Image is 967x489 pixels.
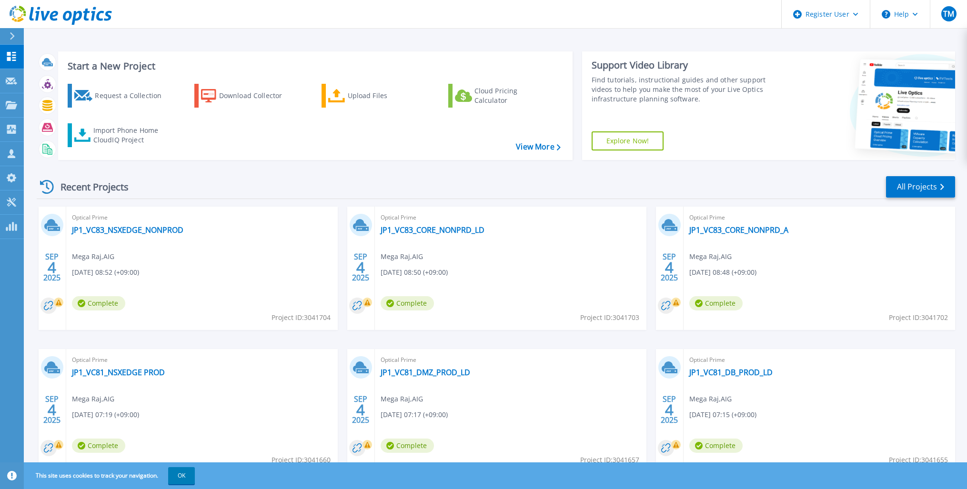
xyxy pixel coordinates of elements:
[381,225,484,235] a: JP1_VC83_CORE_NONPRD_LD
[72,251,114,262] span: Mega Raj , AIG
[689,368,773,377] a: JP1_VC81_DB_PROD_LD
[352,250,370,285] div: SEP 2025
[68,61,560,71] h3: Start a New Project
[381,439,434,453] span: Complete
[689,225,788,235] a: JP1_VC83_CORE_NONPRD_A
[272,455,331,465] span: Project ID: 3041660
[93,126,168,145] div: Import Phone Home CloudIQ Project
[72,409,139,420] span: [DATE] 07:19 (+09:00)
[689,251,732,262] span: Mega Raj , AIG
[348,86,424,105] div: Upload Files
[219,86,295,105] div: Download Collector
[381,251,423,262] span: Mega Raj , AIG
[72,439,125,453] span: Complete
[72,296,125,310] span: Complete
[72,212,332,223] span: Optical Prime
[381,409,448,420] span: [DATE] 07:17 (+09:00)
[943,10,954,18] span: TM
[72,394,114,404] span: Mega Raj , AIG
[516,142,560,151] a: View More
[889,312,948,323] span: Project ID: 3041702
[43,392,61,427] div: SEP 2025
[592,75,783,104] div: Find tutorials, instructional guides and other support videos to help you make the most of your L...
[72,225,183,235] a: JP1_VC83_NSXEDGE_NONPROD
[381,267,448,278] span: [DATE] 08:50 (+09:00)
[356,263,365,271] span: 4
[689,394,732,404] span: Mega Raj , AIG
[689,439,743,453] span: Complete
[660,392,678,427] div: SEP 2025
[68,84,174,108] a: Request a Collection
[194,84,301,108] a: Download Collector
[43,250,61,285] div: SEP 2025
[26,467,195,484] span: This site uses cookies to track your navigation.
[72,355,332,365] span: Optical Prime
[689,296,743,310] span: Complete
[381,212,641,223] span: Optical Prime
[95,86,171,105] div: Request a Collection
[381,355,641,365] span: Optical Prime
[381,368,470,377] a: JP1_VC81_DMZ_PROD_LD
[592,131,664,150] a: Explore Now!
[72,267,139,278] span: [DATE] 08:52 (+09:00)
[689,212,949,223] span: Optical Prime
[37,175,141,199] div: Recent Projects
[889,455,948,465] span: Project ID: 3041655
[580,455,639,465] span: Project ID: 3041657
[580,312,639,323] span: Project ID: 3041703
[665,263,674,271] span: 4
[322,84,428,108] a: Upload Files
[356,406,365,414] span: 4
[48,406,56,414] span: 4
[168,467,195,484] button: OK
[48,263,56,271] span: 4
[689,267,756,278] span: [DATE] 08:48 (+09:00)
[665,406,674,414] span: 4
[660,250,678,285] div: SEP 2025
[474,86,551,105] div: Cloud Pricing Calculator
[272,312,331,323] span: Project ID: 3041704
[381,296,434,310] span: Complete
[448,84,554,108] a: Cloud Pricing Calculator
[886,176,955,198] a: All Projects
[592,59,783,71] div: Support Video Library
[72,368,165,377] a: JP1_VC81_NSXEDGE PROD
[381,394,423,404] span: Mega Raj , AIG
[689,355,949,365] span: Optical Prime
[352,392,370,427] div: SEP 2025
[689,409,756,420] span: [DATE] 07:15 (+09:00)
